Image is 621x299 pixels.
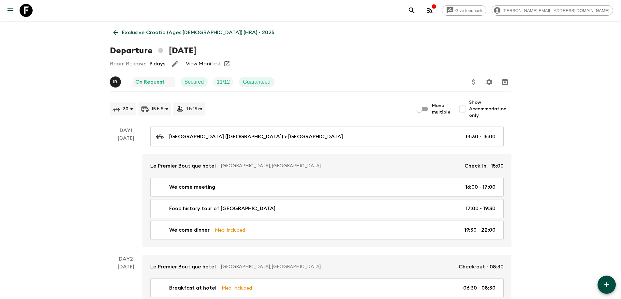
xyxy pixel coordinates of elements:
[110,127,142,134] p: Day 1
[142,154,511,178] a: Le Premier Boutique hotel[GEOGRAPHIC_DATA], [GEOGRAPHIC_DATA]Check-in - 15:00
[150,221,504,239] a: Welcome dinnerMeal Included19:30 - 22:00
[169,133,343,141] p: [GEOGRAPHIC_DATA] ([GEOGRAPHIC_DATA]) > [GEOGRAPHIC_DATA]
[465,133,495,141] p: 14:30 - 15:00
[465,183,495,191] p: 16:00 - 17:00
[122,29,274,36] p: Exclusive Croatia (Ages [DEMOGRAPHIC_DATA]) (HRA) • 2025
[169,226,210,234] p: Welcome dinner
[169,205,275,212] p: Food history tour of [GEOGRAPHIC_DATA]
[452,8,486,13] span: Give feedback
[459,263,504,271] p: Check-out - 08:30
[492,5,613,16] div: [PERSON_NAME][EMAIL_ADDRESS][DOMAIN_NAME]
[150,127,504,146] a: [GEOGRAPHIC_DATA] ([GEOGRAPHIC_DATA]) > [GEOGRAPHIC_DATA]14:30 - 15:00
[150,162,216,170] p: Le Premier Boutique hotel
[185,78,204,86] p: Secured
[464,226,495,234] p: 19:30 - 22:00
[465,162,504,170] p: Check-in - 15:00
[221,163,459,169] p: [GEOGRAPHIC_DATA], [GEOGRAPHIC_DATA]
[432,102,451,116] span: Move multiple
[4,4,17,17] button: menu
[181,77,208,87] div: Secured
[142,255,511,279] a: Le Premier Boutique hotel[GEOGRAPHIC_DATA], [GEOGRAPHIC_DATA]Check-out - 08:30
[110,78,122,84] span: Ivica Burić
[110,44,196,57] h1: Departure [DATE]
[150,178,504,197] a: Welcome meeting16:00 - 17:00
[110,76,122,88] button: IB
[498,75,511,88] button: Archive (Completed, Cancelled or Unsynced Departures only)
[186,61,221,67] a: View Manifest
[221,264,453,270] p: [GEOGRAPHIC_DATA], [GEOGRAPHIC_DATA]
[150,279,504,297] a: Breakfast at hotelMeal Included06:30 - 08:30
[150,263,216,271] p: Le Premier Boutique hotel
[405,4,418,17] button: search adventures
[118,134,134,247] div: [DATE]
[169,284,216,292] p: Breakfast at hotel
[215,226,245,234] p: Meal Included
[483,75,496,88] button: Settings
[467,75,481,88] button: Update Price, Early Bird Discount and Costs
[135,78,165,86] p: On Request
[243,78,271,86] p: Guaranteed
[463,284,495,292] p: 06:30 - 08:30
[469,99,511,119] span: Show Accommodation only
[217,78,230,86] p: 11 / 12
[110,26,278,39] a: Exclusive Croatia (Ages [DEMOGRAPHIC_DATA]) (HRA) • 2025
[152,106,168,112] p: 15 h 5 m
[442,5,486,16] a: Give feedback
[499,8,613,13] span: [PERSON_NAME][EMAIL_ADDRESS][DOMAIN_NAME]
[169,183,215,191] p: Welcome meeting
[222,284,252,292] p: Meal Included
[123,106,133,112] p: 30 m
[113,79,117,85] p: I B
[213,77,234,87] div: Trip Fill
[110,255,142,263] p: Day 2
[110,60,146,68] p: Room Release:
[186,106,202,112] p: 1 h 15 m
[466,205,495,212] p: 17:00 - 19:30
[149,60,165,68] p: 9 days
[150,199,504,218] a: Food history tour of [GEOGRAPHIC_DATA]17:00 - 19:30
